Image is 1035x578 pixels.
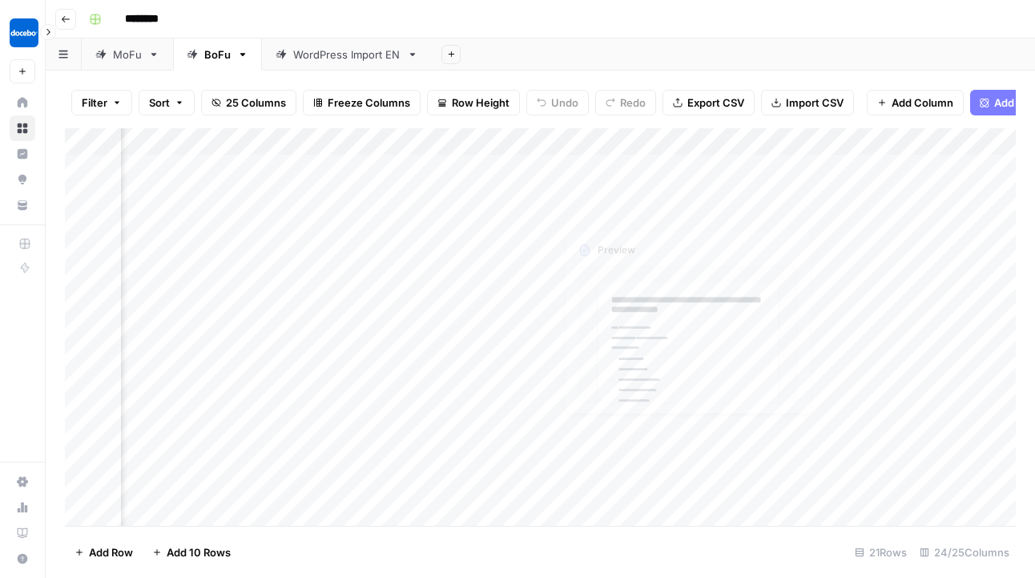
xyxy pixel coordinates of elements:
[303,90,421,115] button: Freeze Columns
[10,141,35,167] a: Insights
[10,90,35,115] a: Home
[10,546,35,572] button: Help + Support
[551,95,578,111] span: Undo
[848,540,913,565] div: 21 Rows
[526,90,589,115] button: Undo
[201,90,296,115] button: 25 Columns
[867,90,964,115] button: Add Column
[687,95,744,111] span: Export CSV
[786,95,844,111] span: Import CSV
[10,167,35,192] a: Opportunities
[143,540,240,565] button: Add 10 Rows
[113,46,142,63] div: MoFu
[262,38,432,71] a: WordPress Import EN
[293,46,401,63] div: WordPress Import EN
[89,544,133,560] span: Add Row
[892,95,953,111] span: Add Column
[149,95,170,111] span: Sort
[173,38,262,71] a: BoFu
[82,95,107,111] span: Filter
[662,90,755,115] button: Export CSV
[65,540,143,565] button: Add Row
[10,495,35,520] a: Usage
[761,90,854,115] button: Import CSV
[10,13,35,53] button: Workspace: Docebo
[452,95,509,111] span: Row Height
[10,18,38,47] img: Docebo Logo
[913,540,1016,565] div: 24/25 Columns
[620,95,646,111] span: Redo
[167,544,231,560] span: Add 10 Rows
[139,90,195,115] button: Sort
[595,90,656,115] button: Redo
[328,95,410,111] span: Freeze Columns
[10,115,35,141] a: Browse
[10,520,35,546] a: Learning Hub
[427,90,520,115] button: Row Height
[204,46,231,63] div: BoFu
[226,95,286,111] span: 25 Columns
[71,90,132,115] button: Filter
[82,38,173,71] a: MoFu
[10,469,35,495] a: Settings
[10,192,35,218] a: Your Data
